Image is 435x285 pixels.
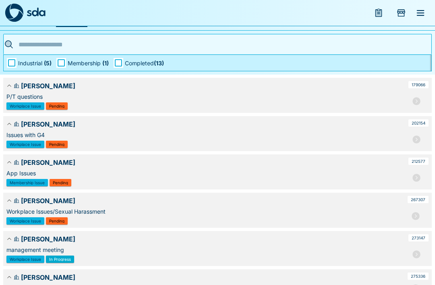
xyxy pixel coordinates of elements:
span: Industrial [18,59,52,67]
button: menu [369,3,388,23]
span: Workplace Issue [10,104,41,108]
span: Workplace Issue [10,257,41,261]
span: In Progress [49,257,71,261]
strong: ( 13 ) [154,60,164,67]
span: Pending [49,142,64,146]
span: 273147 [412,236,425,240]
strong: ( 1 ) [102,60,109,67]
span: 179066 [412,83,425,87]
span: [PERSON_NAME] [21,119,407,129]
span: 267307 [411,198,425,202]
strong: ( 5 ) [44,60,52,67]
div: Issues with G4 [6,131,407,139]
span: Membership [68,59,109,67]
div: App Issues [6,169,407,177]
div: P/T questions [6,92,407,101]
div: Workplace Issues/Sexual Harassment [6,207,406,216]
span: [PERSON_NAME] [21,196,406,206]
span: Pending [49,104,64,108]
span: [PERSON_NAME] [21,158,407,167]
span: 202154 [412,121,425,125]
button: menu [411,3,430,23]
div: management meeting [6,245,407,254]
span: 275336 [411,274,425,278]
span: [PERSON_NAME] [21,81,407,91]
span: 212577 [412,159,425,163]
span: Pending [49,219,64,223]
span: [PERSON_NAME] [21,273,406,282]
span: Pending [53,181,68,185]
button: Add Store Visit [391,3,411,23]
img: sda-logotype.svg [27,7,46,17]
span: Workplace Issue [10,219,41,223]
img: sda-logo-dark.svg [5,4,23,22]
span: [PERSON_NAME] [21,234,407,244]
span: Membership Issue [10,181,45,185]
span: Workplace Issue [10,142,41,146]
span: Completed [125,59,164,67]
